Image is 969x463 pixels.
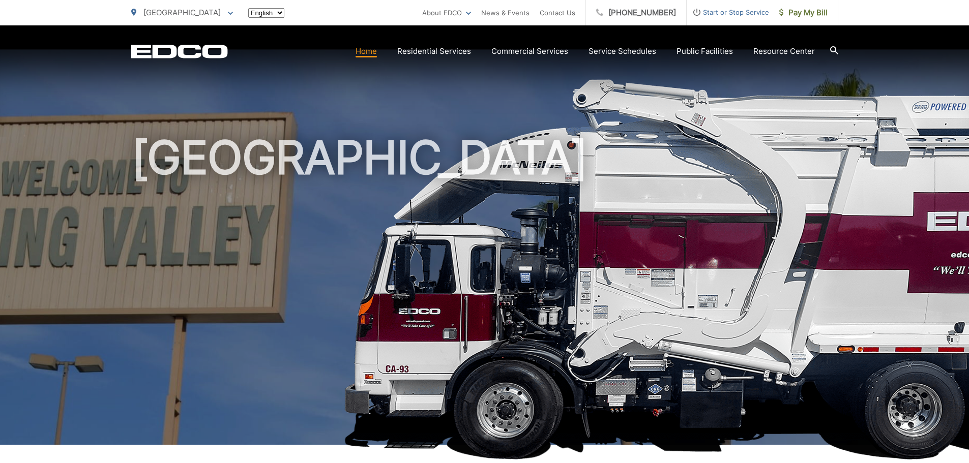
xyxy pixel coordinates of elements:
[248,8,284,18] select: Select a language
[397,45,471,57] a: Residential Services
[131,44,228,58] a: EDCD logo. Return to the homepage.
[131,132,838,454] h1: [GEOGRAPHIC_DATA]
[779,7,828,19] span: Pay My Bill
[481,7,530,19] a: News & Events
[753,45,815,57] a: Resource Center
[422,7,471,19] a: About EDCO
[491,45,568,57] a: Commercial Services
[356,45,377,57] a: Home
[677,45,733,57] a: Public Facilities
[143,8,221,17] span: [GEOGRAPHIC_DATA]
[540,7,575,19] a: Contact Us
[589,45,656,57] a: Service Schedules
